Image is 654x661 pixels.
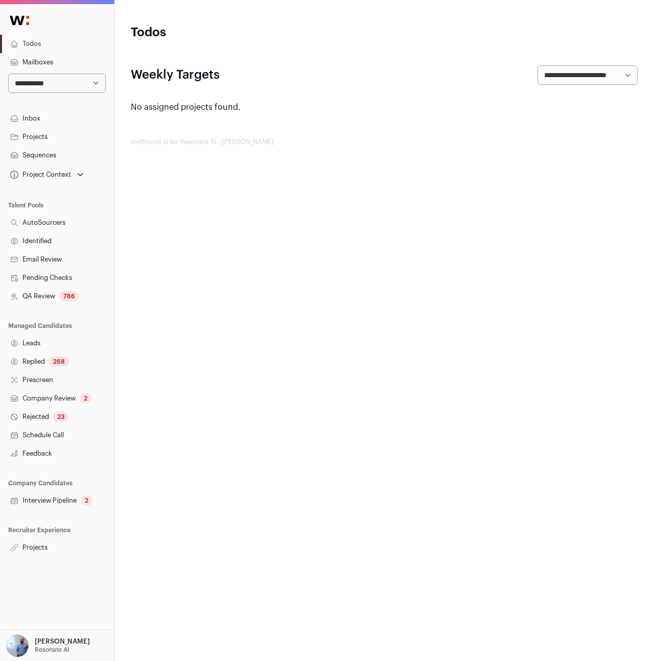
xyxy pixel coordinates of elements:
[35,646,69,654] p: Resonate AI
[131,67,220,83] h2: Weekly Targets
[53,412,68,422] div: 23
[81,495,92,506] div: 2
[80,393,91,404] div: 2
[4,10,35,31] img: Wellfound
[131,25,300,41] h1: Todos
[131,138,638,146] footer: wellfound:ai for Resonate AI - [PERSON_NAME]
[6,634,29,657] img: 97332-medium_jpg
[59,291,79,301] div: 786
[8,168,85,182] button: Open dropdown
[35,638,90,646] p: [PERSON_NAME]
[4,634,92,657] button: Open dropdown
[49,357,69,367] div: 268
[8,171,71,179] div: Project Context
[131,101,638,113] p: No assigned projects found.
